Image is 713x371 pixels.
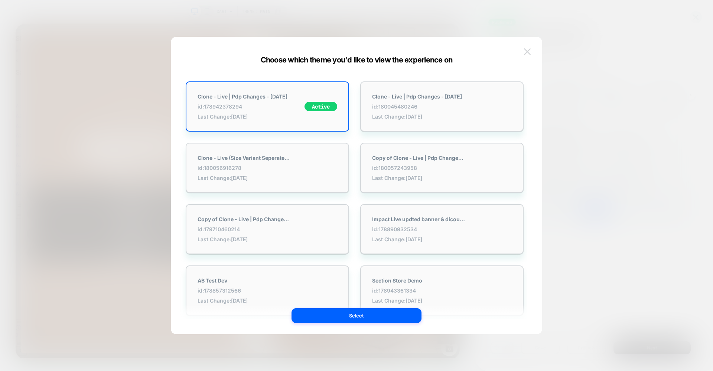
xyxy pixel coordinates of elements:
[127,109,182,125] img: Valyou Logo
[198,113,287,120] span: Last Change: [DATE]
[372,103,462,110] span: id: 180045480246
[198,226,290,232] span: id: 179710460214
[198,216,290,222] strong: Copy of Clone - Live | Pdp Changes - [DATE]
[198,103,287,110] span: id: 178942378294
[372,155,465,161] strong: Copy of Clone - Live | Pdp Changes - [DATE]
[15,245,294,263] button: Bedroom
[198,236,290,242] span: Last Change: [DATE]
[198,93,287,100] strong: Clone - Live | Pdp Changes - [DATE]
[198,297,248,304] span: Last Change: [DATE]
[84,145,154,188] span: $
[576,10,582,13] button: Close dialog
[372,216,465,222] strong: Impact Live updted banner & dicount progress
[107,145,154,188] span: 50
[15,219,294,237] button: Living Room
[372,113,462,120] span: Last Change: [DATE]
[372,277,422,284] strong: Section Store Demo
[15,323,294,337] button: No thanks, I'd like to pay full price
[171,55,542,64] div: Choose which theme you'd like to view the experience on
[84,145,223,188] span: OFF
[198,155,290,161] strong: Clone - Live (Size Variant Seperate Card)
[372,165,465,171] span: id: 180057243958
[198,175,290,181] span: Last Change: [DATE]
[198,165,290,171] span: id: 180056916278
[292,308,421,323] button: Select
[372,287,422,294] span: id: 178943361334
[372,93,462,100] strong: Clone - Live | Pdp Changes - [DATE]
[104,133,205,142] span: ALOHA! YOU'VE UNLOCKED
[372,236,465,242] span: Last Change: [DATE]
[15,271,294,289] button: Lanai/Patio
[198,287,248,294] span: id: 178857312566
[126,203,184,211] span: to transform first?
[372,226,465,232] span: id: 178890932534
[305,102,337,111] div: Active
[108,196,201,203] span: Which space are you looking
[198,277,248,284] strong: AB Test Dev
[372,175,465,181] span: Last Change: [DATE]
[372,297,422,304] span: Last Change: [DATE]
[15,297,294,315] button: Dining Room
